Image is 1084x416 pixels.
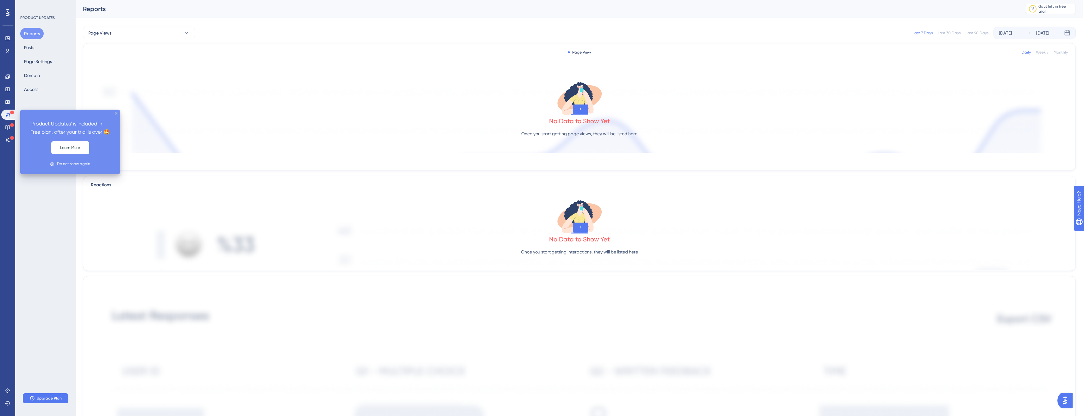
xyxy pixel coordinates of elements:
p: Once you start getting page views, they will be listed here [521,130,637,138]
span: Upgrade Plan [37,396,62,401]
div: [DATE] [999,29,1012,37]
div: close tooltip [115,112,117,115]
div: Reactions [91,181,1068,189]
button: Page Views [83,27,195,39]
p: Once you start getting interactions, they will be listed here [521,248,638,256]
button: Page Settings [20,56,56,67]
div: [DATE] [1036,29,1049,37]
div: Monthly [1054,50,1068,55]
button: Upgrade Plan [23,393,68,403]
div: Last 7 Days [912,30,933,35]
div: Reports [83,4,1009,13]
button: Domain [20,70,44,81]
p: 'Product Updates' is included in Free plan, after your trial is over 🤩 [30,120,110,136]
button: Learn More [51,141,89,154]
div: Page View [568,50,591,55]
div: No Data to Show Yet [549,117,610,125]
div: days left in free trial [1038,4,1074,14]
div: 15 [1031,6,1035,11]
div: Last 30 Days [938,30,961,35]
iframe: UserGuiding AI Assistant Launcher [1057,391,1076,410]
div: Daily [1022,50,1031,55]
div: Weekly [1036,50,1049,55]
button: Access [20,84,42,95]
button: Reports [20,28,44,39]
span: Need Help? [15,2,40,9]
span: Page Views [88,29,111,37]
div: PRODUCT UPDATES [20,15,55,20]
button: Posts [20,42,38,53]
div: Last 90 Days [966,30,988,35]
div: Do not show again [57,161,90,167]
div: No Data to Show Yet [549,235,610,244]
